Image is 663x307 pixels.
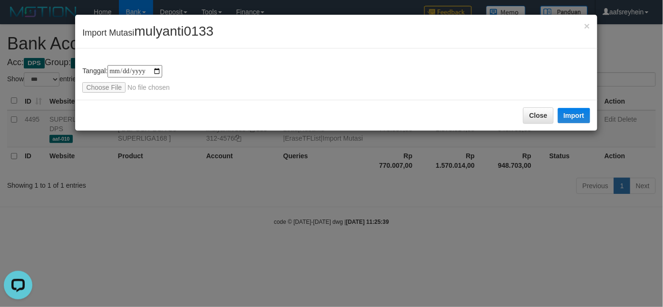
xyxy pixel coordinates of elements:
[584,21,590,31] button: Close
[134,24,214,38] span: mulyanti0133
[558,108,590,123] button: Import
[82,28,214,38] span: Import Mutasi
[523,107,554,124] button: Close
[82,65,590,93] div: Tanggal:
[4,4,32,32] button: Open LiveChat chat widget
[584,20,590,31] span: ×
